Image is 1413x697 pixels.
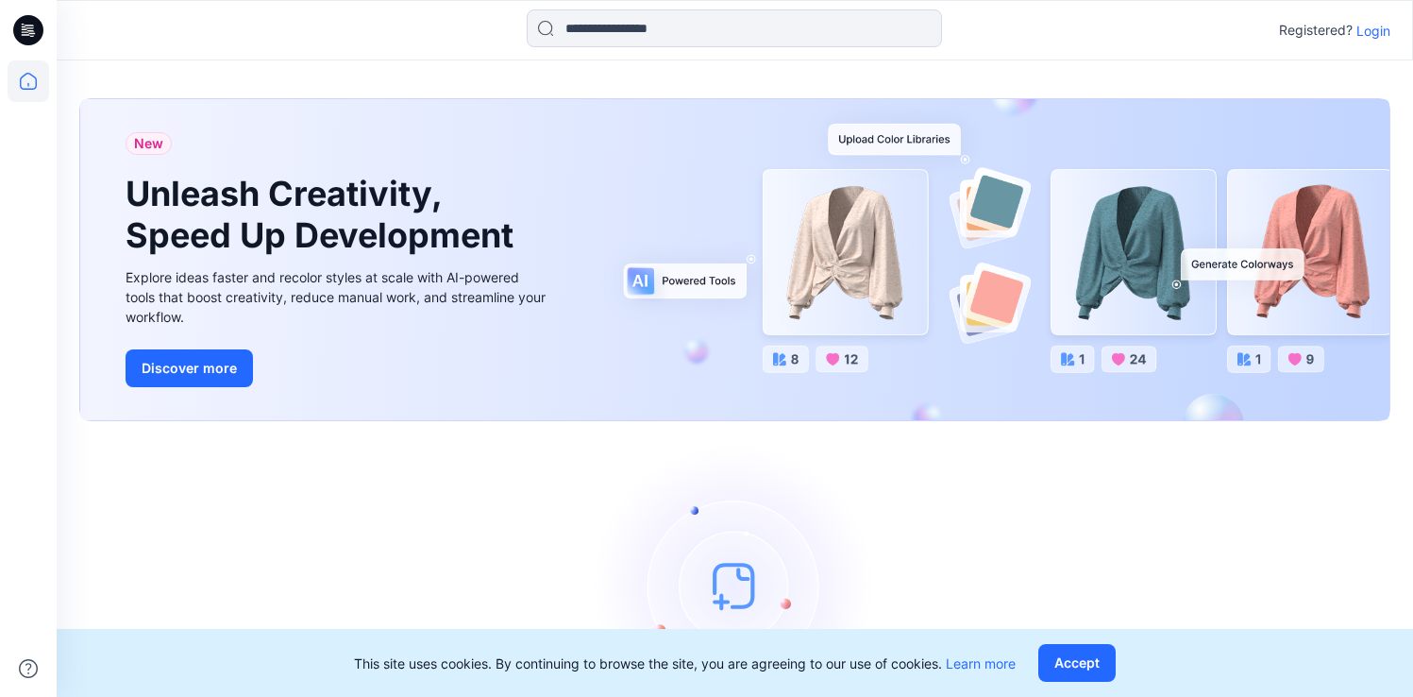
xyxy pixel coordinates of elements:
[134,132,163,155] span: New
[1356,21,1390,41] p: Login
[126,349,253,387] button: Discover more
[126,267,550,327] div: Explore ideas faster and recolor styles at scale with AI-powered tools that boost creativity, red...
[354,654,1016,673] p: This site uses cookies. By continuing to browse the site, you are agreeing to our use of cookies.
[946,655,1016,671] a: Learn more
[126,174,522,255] h1: Unleash Creativity, Speed Up Development
[1279,19,1353,42] p: Registered?
[1038,644,1116,682] button: Accept
[126,349,550,387] a: Discover more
